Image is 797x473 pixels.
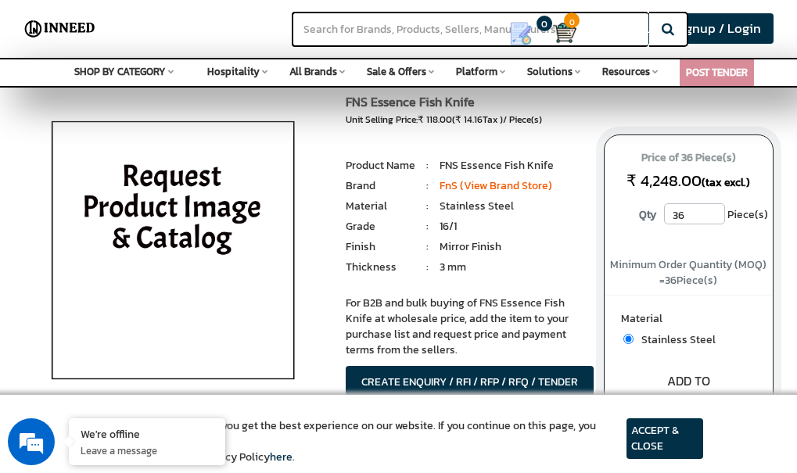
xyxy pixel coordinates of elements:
[292,12,648,47] input: Search for Brands, Products, Sellers, Manufacturers...
[509,22,533,45] img: Show My Quotes
[527,64,573,79] span: Solutions
[440,219,580,235] li: 16/1
[537,16,552,31] span: 0
[631,203,664,227] label: Qty
[346,113,580,127] div: Unit Selling Price: ( Tax )
[553,21,576,45] img: Cart
[416,178,440,194] li: :
[8,310,298,365] textarea: Type your message and click 'Submit'
[416,239,440,255] li: :
[33,138,273,296] span: We are offline. Please leave us a message.
[367,64,426,79] span: Sale & Offers
[564,13,580,28] span: 0
[619,145,758,170] span: Price of 36 Piece(s)
[416,199,440,214] li: :
[440,260,580,275] li: 3 mm
[229,365,284,386] em: Submit
[602,64,650,79] span: Resources
[346,199,416,214] li: Material
[637,19,761,38] span: Buyer Signup / Login
[686,65,748,80] a: POST TENDER
[416,260,440,275] li: :
[21,9,99,48] img: Inneed.Market
[665,272,677,288] span: 36
[440,158,580,174] li: FNS Essence Fish Knife
[346,239,416,255] li: Finish
[440,239,580,255] li: Mirror Finish
[416,158,440,174] li: :
[346,178,416,194] li: Brand
[27,94,66,102] img: logo_Zg8I0qSkbAqR2WFHt3p6CTuqpyXMFPubPcD2OT02zFN43Cy9FUNNG3NEPhM_Q1qe_.png
[94,418,626,465] article: We use cookies to ensure you get the best experience on our website. If you continue on this page...
[553,16,561,50] a: Cart 0
[626,418,703,459] article: ACCEPT & CLOSE
[270,449,293,465] a: here
[81,426,214,441] div: We're offline
[418,113,452,127] span: ₹ 118.00
[455,113,483,127] span: ₹ 14.16
[621,311,756,331] label: Material
[346,296,580,358] p: For B2B and bulk buying of FNS Essence Fish Knife at wholesale price, add the item to your purcha...
[346,95,580,113] h1: FNS Essence Fish Knife
[610,256,766,288] span: Minimum Order Quantity (MOQ) = Piece(s)
[634,331,716,348] span: Stainless Steel
[257,8,294,45] div: Minimize live chat window
[624,13,774,44] a: Buyer Signup / Login
[207,64,260,79] span: Hospitality
[108,294,119,303] img: salesiqlogo_leal7QplfZFryJ6FIlVepeu7OftD7mt8q6exU6-34PB8prfIgodN67KcxXM9Y7JQ_.png
[626,169,702,192] span: ₹ 4,248.00
[81,443,214,457] p: Leave a message
[123,293,199,304] em: Driven by SalesIQ
[346,158,416,174] li: Product Name
[416,219,440,235] li: :
[702,174,750,191] span: (tax excl.)
[289,64,337,79] span: All Brands
[456,64,497,79] span: Platform
[605,372,773,390] div: ADD TO
[346,260,416,275] li: Thickness
[346,219,416,235] li: Grade
[81,88,263,108] div: Leave a message
[23,95,322,415] img: FNS Essence Table Spoon
[440,177,552,194] a: FnS (View Brand Store)
[727,203,768,227] span: Piece(s)
[440,199,580,214] li: Stainless Steel
[503,113,542,127] span: / Piece(s)
[501,16,553,52] a: my Quotes 0
[346,366,594,398] button: CREATE ENQUIRY / RFI / RFP / RFQ / TENDER
[74,64,166,79] span: SHOP BY CATEGORY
